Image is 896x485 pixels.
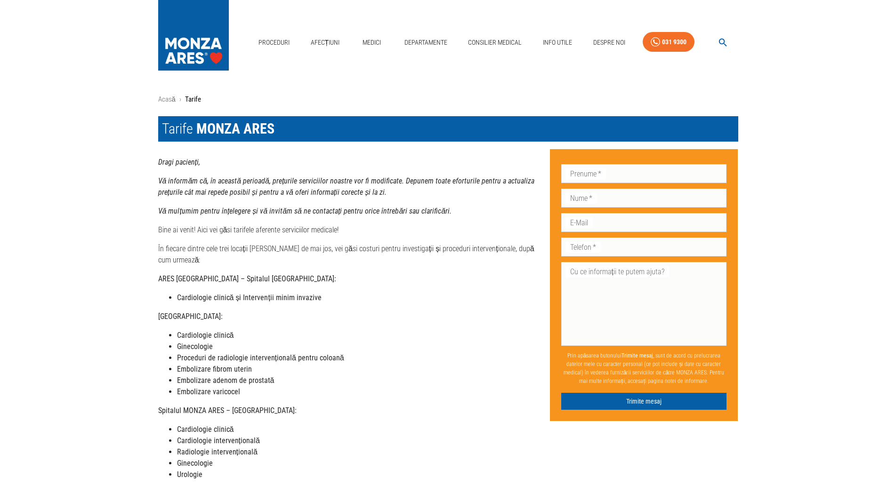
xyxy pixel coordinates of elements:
[158,274,336,283] strong: ARES [GEOGRAPHIC_DATA] – Spitalul [GEOGRAPHIC_DATA]:
[177,376,274,385] strong: Embolizare adenom de prostată
[158,95,176,103] a: Acasă
[179,94,181,105] li: ›
[177,365,252,374] strong: Embolizare fibrom uterin
[464,33,525,52] a: Consilier Medical
[177,436,260,445] strong: Cardiologie intervențională
[401,33,451,52] a: Departamente
[196,120,274,137] span: MONZA ARES
[158,116,738,142] h1: Tarife
[561,393,727,410] button: Trimite mesaj
[177,447,258,456] strong: Radiologie intervențională
[158,406,297,415] strong: Spitalul MONZA ARES – [GEOGRAPHIC_DATA]:
[177,459,213,468] strong: Ginecologie
[177,470,202,479] strong: Urologie
[177,353,344,362] strong: Proceduri de radiologie intervențională pentru coloană
[589,33,629,52] a: Despre Noi
[158,312,223,321] strong: [GEOGRAPHIC_DATA]:
[158,207,452,215] strong: Vă mulțumim pentru înțelegere și vă invităm să ne contactați pentru orice întrebări sau clarificări.
[643,32,694,52] a: 031 9300
[177,331,234,340] strong: Cardiologie clinică
[158,158,200,167] strong: Dragi pacienți,
[158,224,542,236] p: Bine ai venit! Aici vei găsi tarifele aferente serviciilor medicale!
[158,94,738,105] nav: breadcrumb
[357,33,387,52] a: Medici
[177,387,240,396] strong: Embolizare varicocel
[177,342,213,351] strong: Ginecologie
[662,36,686,48] div: 031 9300
[158,176,535,197] strong: Vă informăm că, în această perioadă, prețurile serviciilor noastre vor fi modificate. Depunem toa...
[158,243,542,266] p: În fiecare dintre cele trei locații [PERSON_NAME] de mai jos, vei găsi costuri pentru investigați...
[177,425,234,434] strong: Cardiologie clinică
[255,33,293,52] a: Proceduri
[185,94,201,105] p: Tarife
[561,348,727,389] p: Prin apăsarea butonului , sunt de acord cu prelucrarea datelor mele cu caracter personal (ce pot ...
[307,33,344,52] a: Afecțiuni
[622,352,653,359] b: Trimite mesaj
[177,293,322,302] strong: Cardiologie clinică și Intervenții minim invazive
[539,33,576,52] a: Info Utile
